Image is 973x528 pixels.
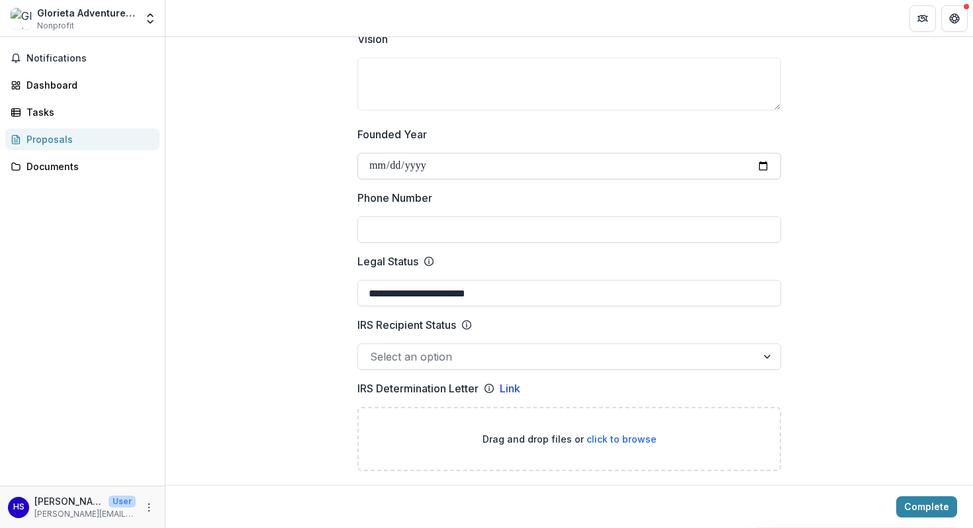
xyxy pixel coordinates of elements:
p: Vision [357,31,388,47]
p: [PERSON_NAME][EMAIL_ADDRESS][DOMAIN_NAME] [34,508,136,520]
p: IRS Determination Letter [357,380,479,396]
p: User [109,496,136,507]
p: Founded Year [357,126,427,142]
div: Dashboard [26,78,149,92]
a: Proposals [5,128,160,150]
p: IRS Recipient Status [357,317,456,333]
p: Entity Logo [357,482,414,498]
span: Nonprofit [37,20,74,32]
button: Get Help [941,5,968,32]
p: [PERSON_NAME] [34,494,103,508]
span: click to browse [586,433,657,445]
button: Partners [909,5,936,32]
a: Link [500,380,520,396]
div: Documents [26,159,149,173]
a: Tasks [5,101,160,123]
div: Glorieta Adventure Camps [37,6,136,20]
button: More [141,500,157,515]
p: Drag and drop files or [483,432,657,446]
span: Notifications [26,53,154,64]
button: Notifications [5,48,160,69]
div: Hannah Scott [13,503,24,511]
a: Dashboard [5,74,160,96]
button: Open entity switcher [141,5,160,32]
p: Legal Status [357,253,418,269]
div: Proposals [26,132,149,146]
img: Glorieta Adventure Camps [11,8,32,29]
button: Complete [896,496,957,517]
div: Tasks [26,105,149,119]
a: Documents [5,155,160,177]
p: Phone Number [357,190,432,206]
